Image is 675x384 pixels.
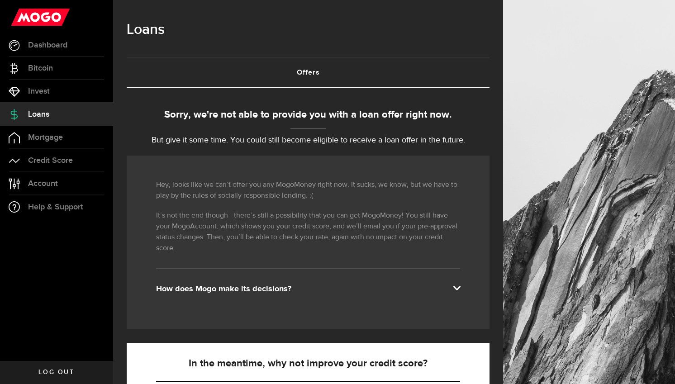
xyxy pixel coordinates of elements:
[127,108,490,123] div: Sorry, we're not able to provide you with a loan offer right now.
[127,58,490,87] a: Offers
[28,156,73,165] span: Credit Score
[127,18,490,42] h1: Loans
[156,358,460,369] h5: In the meantime, why not improve your credit score?
[156,210,460,254] p: It’s not the end though—there’s still a possibility that you can get MogoMoney! You still have yo...
[28,110,49,119] span: Loans
[127,134,490,147] p: But give it some time. You could still become eligible to receive a loan offer in the future.
[156,180,460,201] p: Hey, looks like we can’t offer you any MogoMoney right now. It sucks, we know, but we have to pla...
[28,133,63,142] span: Mortgage
[28,41,67,49] span: Dashboard
[28,203,83,211] span: Help & Support
[28,87,50,95] span: Invest
[156,284,460,294] div: How does Mogo make its decisions?
[38,369,74,375] span: Log out
[127,57,490,88] ul: Tabs Navigation
[637,346,675,384] iframe: LiveChat chat widget
[28,64,53,72] span: Bitcoin
[28,180,58,188] span: Account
